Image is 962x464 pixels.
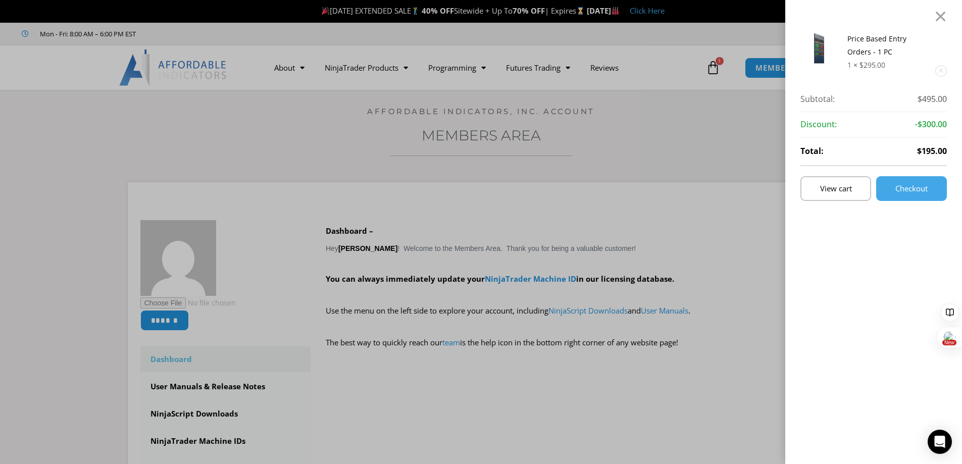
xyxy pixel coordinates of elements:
strong: Discount: [800,117,837,132]
strong: Total: [800,144,824,159]
span: -$300.00 [915,117,947,132]
a: Checkout [876,176,947,201]
a: Price Based Entry Orders - 1 PC [847,34,906,57]
bdi: 295.00 [859,60,885,70]
div: Open Intercom Messenger [928,430,952,454]
strong: Subtotal: [800,92,835,107]
span: $495.00 [918,92,947,107]
span: Checkout [895,185,928,192]
a: View cart [800,176,871,201]
span: 1 × [847,60,857,70]
img: Price based | Affordable Indicators – NinjaTrader [800,32,837,64]
span: $ [859,60,864,70]
span: $195.00 [917,144,947,159]
span: View cart [820,185,852,192]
